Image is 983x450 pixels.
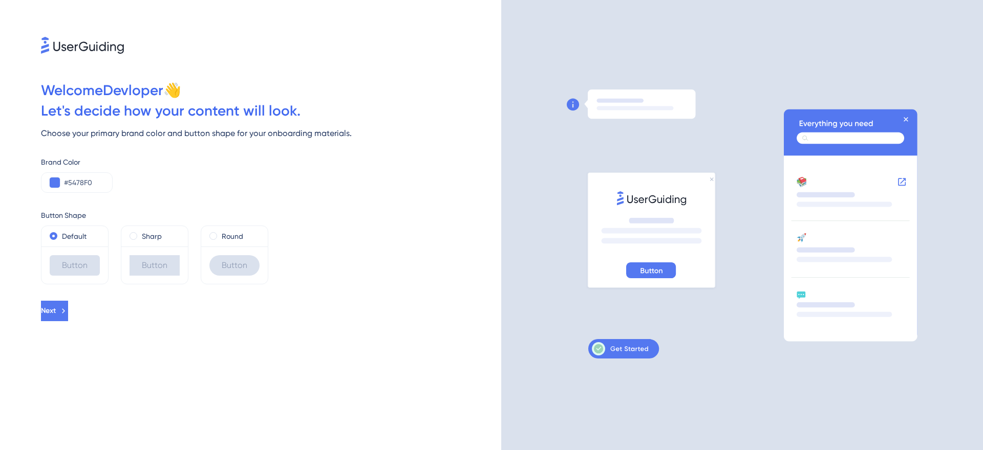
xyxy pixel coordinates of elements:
[41,101,501,121] div: Let ' s decide how your content will look.
[222,230,243,242] label: Round
[41,127,501,140] div: Choose your primary brand color and button shape for your onboarding materials.
[130,255,180,276] div: Button
[41,156,501,168] div: Brand Color
[50,255,100,276] div: Button
[41,209,501,221] div: Button Shape
[142,230,162,242] label: Sharp
[41,80,501,101] div: Welcome Devloper 👋
[41,301,68,321] button: Next
[209,255,260,276] div: Button
[41,305,56,317] span: Next
[62,230,87,242] label: Default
